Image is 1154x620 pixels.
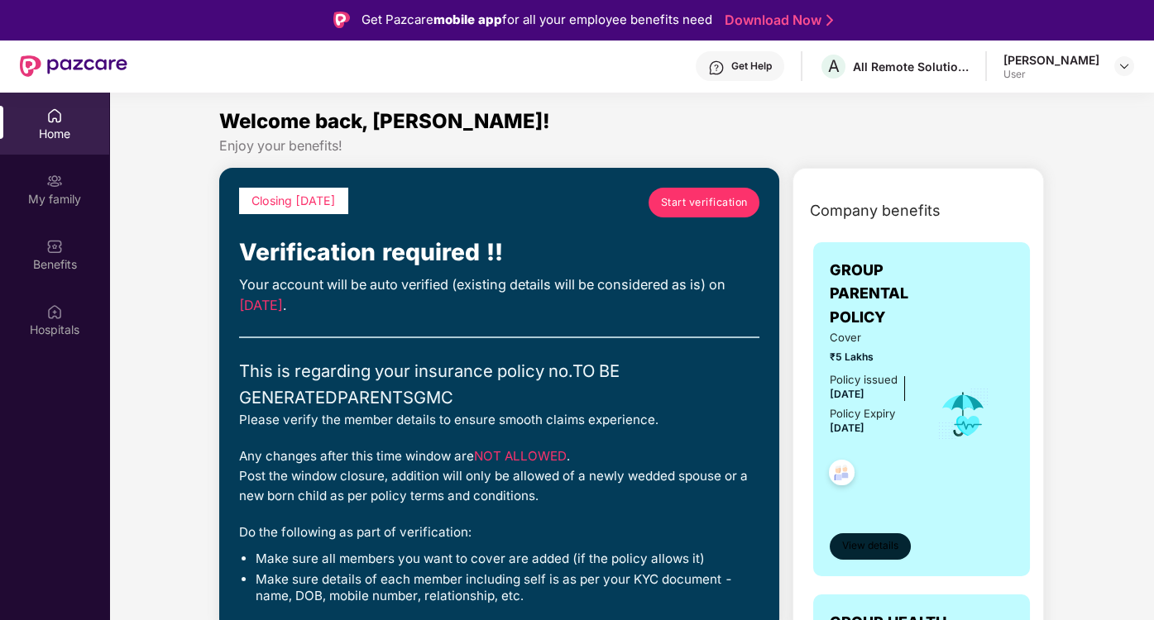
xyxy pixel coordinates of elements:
a: Download Now [725,12,828,29]
span: Cover [830,329,914,346]
div: [PERSON_NAME] [1003,52,1099,68]
div: This is regarding your insurance policy no. TO BE GENERATEDPARENTSGMC [239,358,759,410]
img: svg+xml;base64,PHN2ZyBpZD0iRHJvcGRvd24tMzJ4MzIiIHhtbG5zPSJodHRwOi8vd3d3LnczLm9yZy8yMDAwL3N2ZyIgd2... [1118,60,1131,73]
img: Stroke [826,12,833,29]
a: Start verification [649,188,759,217]
img: insurerLogo [959,271,1003,316]
div: Your account will be auto verified (existing details will be considered as is) on . [239,274,759,317]
div: Get Pazcare for all your employee benefits need [362,10,712,30]
img: svg+xml;base64,PHN2ZyBpZD0iSG9zcGl0YWxzIiB4bWxucz0iaHR0cDovL3d3dy53My5vcmcvMjAwMC9zdmciIHdpZHRoPS... [46,303,63,320]
img: New Pazcare Logo [20,55,127,77]
span: Closing [DATE] [251,193,336,207]
span: Company benefits [810,199,941,222]
img: svg+xml;base64,PHN2ZyBpZD0iSG9tZSIgeG1sbnM9Imh0dHA6Ly93d3cudzMub3JnLzIwMDAvc3ZnIiB3aWR0aD0iMjAiIG... [46,107,63,124]
div: Do the following as part of verification: [239,522,759,542]
button: View details [830,533,911,560]
div: Get Help [731,60,772,73]
div: Enjoy your benefits! [219,137,1044,155]
div: Any changes after this time window are . Post the window closure, addition will only be allowed o... [239,446,759,506]
span: Start verification [661,194,748,211]
li: Make sure details of each member including self is as per your KYC document - name, DOB, mobile n... [256,571,759,604]
img: Logo [333,12,350,28]
span: GROUP PARENTAL POLICY [830,259,950,329]
span: NOT ALLOWED [474,448,567,464]
img: icon [936,387,990,441]
img: svg+xml;base64,PHN2ZyB3aWR0aD0iMjAiIGhlaWdodD0iMjAiIHZpZXdCb3g9IjAgMCAyMCAyMCIgZmlsbD0ibm9uZSIgeG... [46,173,63,189]
div: Policy Expiry [830,405,895,422]
span: View details [842,538,898,554]
div: Verification required !! [239,234,759,270]
img: svg+xml;base64,PHN2ZyBpZD0iQmVuZWZpdHMiIHhtbG5zPSJodHRwOi8vd3d3LnczLm9yZy8yMDAwL3N2ZyIgd2lkdGg9Ij... [46,238,63,255]
span: ₹5 Lakhs [830,349,914,365]
span: [DATE] [830,388,864,400]
img: svg+xml;base64,PHN2ZyBpZD0iSGVscC0zMngzMiIgeG1sbnM9Imh0dHA6Ly93d3cudzMub3JnLzIwMDAvc3ZnIiB3aWR0aD... [708,60,725,76]
div: All Remote Solutions Private Limited [853,59,969,74]
span: Welcome back, [PERSON_NAME]! [219,109,550,133]
span: [DATE] [239,297,283,313]
strong: mobile app [433,12,502,27]
span: A [828,56,840,76]
div: User [1003,68,1099,81]
div: Policy issued [830,371,898,389]
li: Make sure all members you want to cover are added (if the policy allows it) [256,551,759,567]
img: svg+xml;base64,PHN2ZyB4bWxucz0iaHR0cDovL3d3dy53My5vcmcvMjAwMC9zdmciIHdpZHRoPSI0OC45NDMiIGhlaWdodD... [821,455,862,495]
div: Please verify the member details to ensure smooth claims experience. [239,410,759,430]
span: [DATE] [830,422,864,434]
